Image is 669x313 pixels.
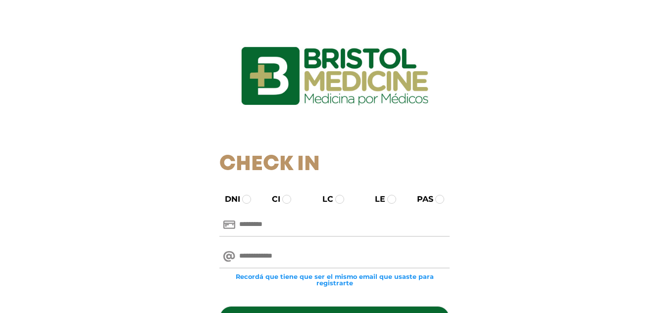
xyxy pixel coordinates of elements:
h1: Check In [219,152,450,177]
label: LC [313,193,333,205]
img: logo_ingresarbristol.jpg [201,12,468,140]
small: Recordá que tiene que ser el mismo email que usaste para registrarte [219,273,450,286]
label: CI [263,193,280,205]
label: DNI [216,193,240,205]
label: LE [366,193,385,205]
label: PAS [408,193,433,205]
